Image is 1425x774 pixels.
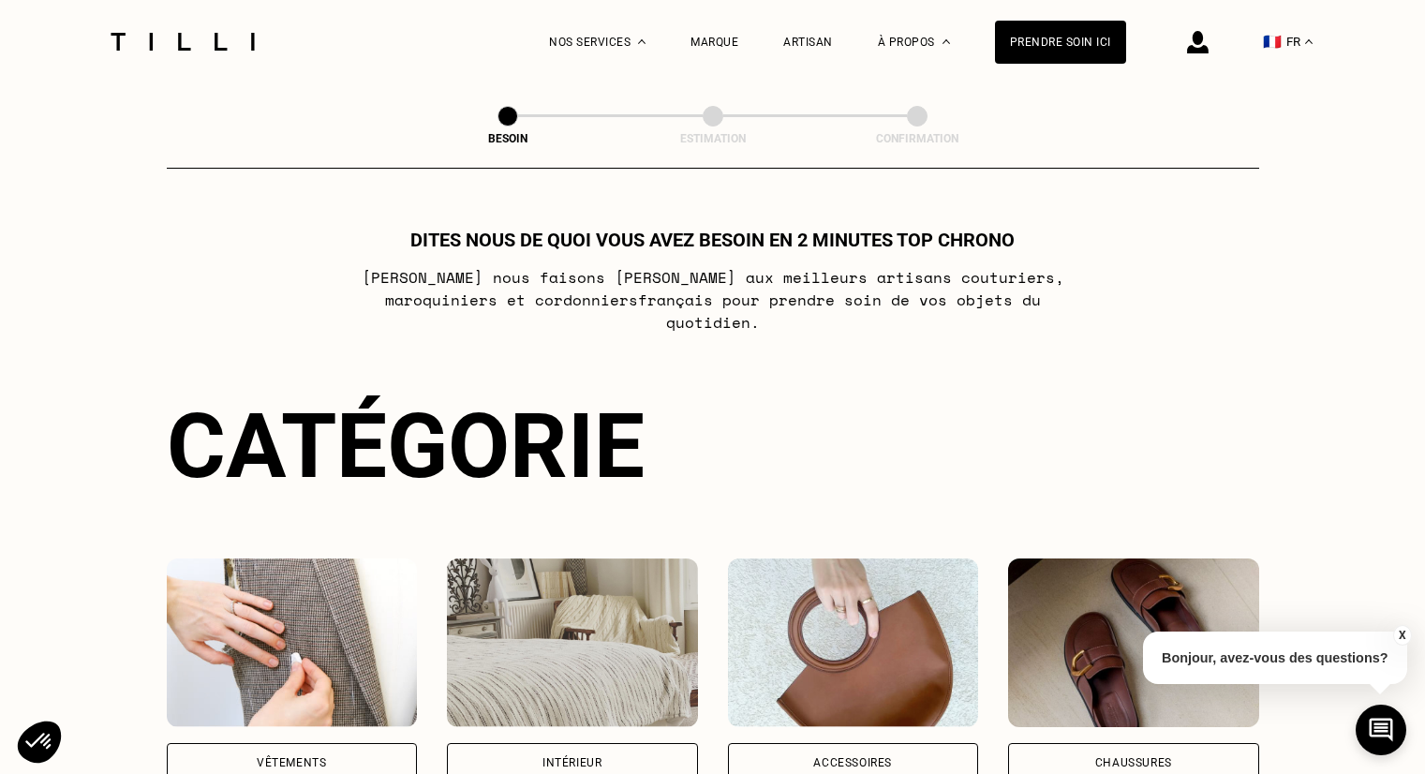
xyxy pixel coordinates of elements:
div: Intérieur [542,757,601,768]
p: [PERSON_NAME] nous faisons [PERSON_NAME] aux meilleurs artisans couturiers , maroquiniers et cord... [341,266,1084,334]
img: Menu déroulant [638,39,646,44]
img: Chaussures [1008,558,1259,727]
button: X [1392,625,1411,646]
div: Chaussures [1095,757,1172,768]
h1: Dites nous de quoi vous avez besoin en 2 minutes top chrono [410,229,1015,251]
a: Marque [690,36,738,49]
div: Confirmation [824,132,1011,145]
a: Artisan [783,36,833,49]
img: Menu déroulant à propos [943,39,950,44]
span: 🇫🇷 [1263,33,1282,51]
div: Besoin [414,132,601,145]
a: Prendre soin ici [995,21,1126,64]
div: Accessoires [813,757,892,768]
img: menu déroulant [1305,39,1313,44]
img: Intérieur [447,558,698,727]
div: Estimation [619,132,807,145]
img: icône connexion [1187,31,1209,53]
img: Accessoires [728,558,979,727]
div: Catégorie [167,394,1259,499]
div: Vêtements [257,757,326,768]
p: Bonjour, avez-vous des questions? [1143,632,1407,684]
img: Vêtements [167,558,418,727]
img: Logo du service de couturière Tilli [104,33,261,51]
